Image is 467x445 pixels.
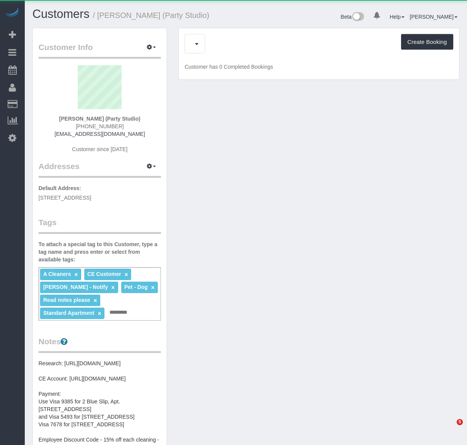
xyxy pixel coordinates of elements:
[390,14,404,20] a: Help
[351,12,364,22] img: New interface
[74,271,78,278] a: ×
[410,14,457,20] a: [PERSON_NAME]
[32,7,90,21] a: Customers
[111,284,115,291] a: ×
[185,63,453,71] p: Customer has 0 Completed Bookings
[39,336,161,353] legend: Notes
[125,271,128,278] a: ×
[43,271,71,277] span: A Cleaners
[124,284,148,290] span: Pet - Dog
[43,297,90,303] span: Read notes please
[39,240,161,263] label: To attach a special tag to this Customer, type a tag name and press enter or select from availabl...
[93,11,210,19] small: / [PERSON_NAME] (Party Studio)
[151,284,154,291] a: ×
[76,123,124,129] span: [PHONE_NUMBER]
[59,116,140,122] strong: [PERSON_NAME] (Party Studio)
[401,34,453,50] button: Create Booking
[98,310,101,317] a: ×
[457,419,463,425] span: 5
[43,284,108,290] span: [PERSON_NAME] - Notify
[39,195,91,201] span: [STREET_ADDRESS]
[72,146,127,152] span: Customer since [DATE]
[39,217,161,234] legend: Tags
[93,297,97,304] a: ×
[43,310,94,316] span: Standard Apartment
[39,184,81,192] label: Default Address:
[341,14,364,20] a: Beta
[39,42,161,59] legend: Customer Info
[441,419,459,437] iframe: Intercom live chat
[5,8,20,18] img: Automaid Logo
[55,131,145,137] a: [EMAIL_ADDRESS][DOMAIN_NAME]
[87,271,121,277] span: CE Customer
